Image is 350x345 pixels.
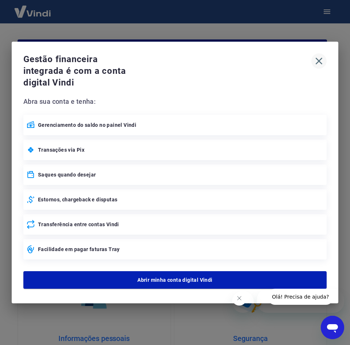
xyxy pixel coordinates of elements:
[38,121,136,129] span: Gerenciamento do saldo no painel Vindi
[257,289,344,313] iframe: Mensagem da empresa
[38,171,96,178] span: Saques quando desejar
[232,291,254,313] iframe: Fechar mensagem
[38,146,84,153] span: Transações via Pix
[38,246,120,253] span: Facilidade em pagar faturas Tray
[23,53,128,88] span: Gestão financeira integrada é com a conta digital Vindi
[38,221,119,228] span: Transferência entre contas Vindi
[38,196,117,203] span: Estornos, chargeback e disputas
[23,271,327,289] button: Abrir minha conta digital Vindi
[23,97,327,106] span: Abra sua conta e tenha:
[321,316,344,339] iframe: Botão para abrir a janela de mensagens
